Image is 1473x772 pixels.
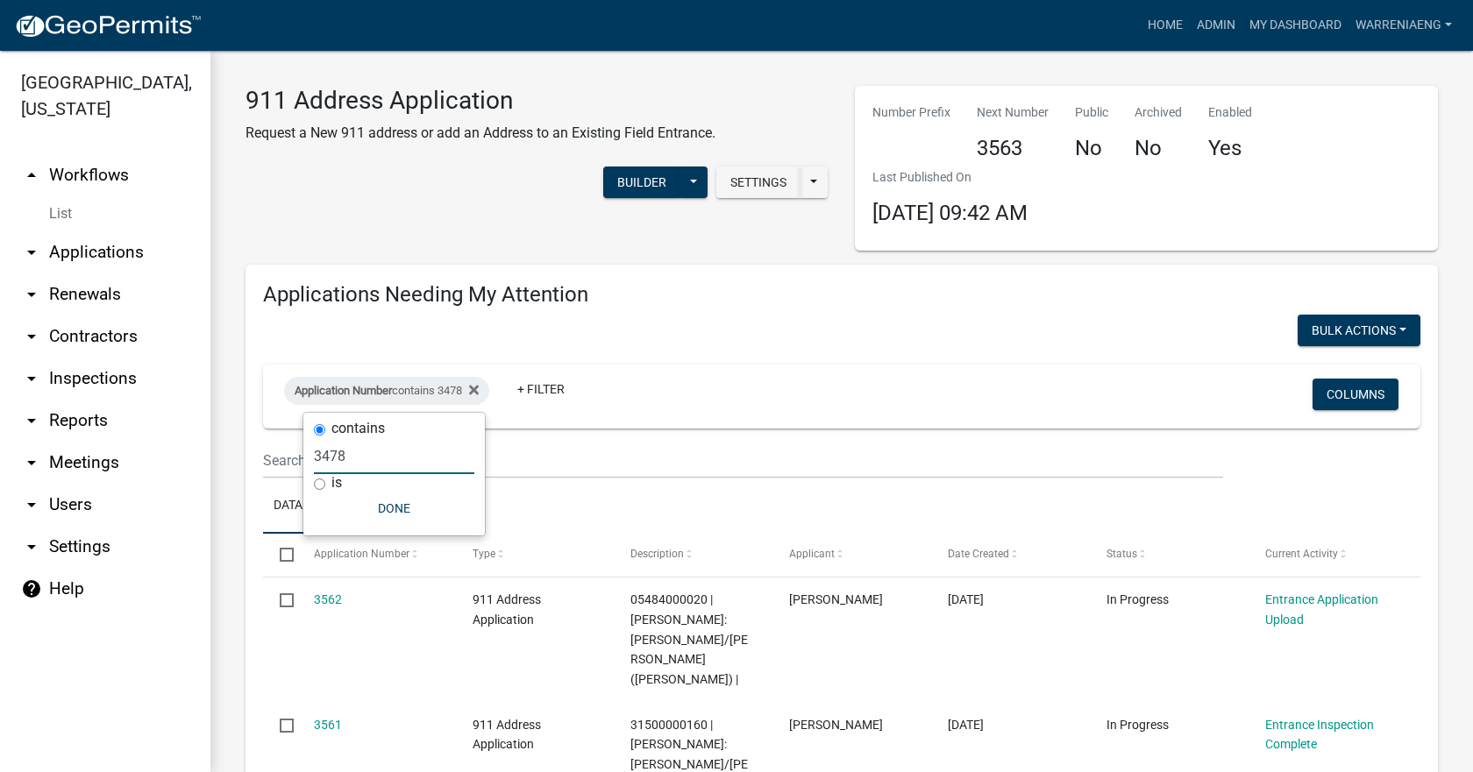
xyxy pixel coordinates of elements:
h4: 3563 [977,136,1049,161]
i: arrow_drop_down [21,368,42,389]
span: 05484000020 | Deedholder: WEBER, STEVEN L/PATRICIA D (Deed) | [630,592,748,686]
i: arrow_drop_down [21,326,42,347]
span: Current Activity [1265,548,1338,560]
p: Enabled [1208,103,1252,122]
datatable-header-cell: Type [455,534,614,576]
h4: Applications Needing My Attention [263,282,1420,308]
span: Type [473,548,495,560]
div: contains 3478 [284,377,489,405]
p: Number Prefix [872,103,950,122]
span: Application Number [314,548,409,560]
p: Archived [1135,103,1182,122]
h4: No [1135,136,1182,161]
i: arrow_drop_down [21,410,42,431]
a: 3561 [314,718,342,732]
a: 3562 [314,592,342,606]
span: Date Created [948,548,1009,560]
button: Done [314,492,474,524]
a: Home [1141,9,1190,42]
datatable-header-cell: Current Activity [1249,534,1407,576]
a: Data [263,478,313,535]
h3: 911 Address Application [245,86,715,116]
p: Last Published On [872,168,1028,187]
i: arrow_drop_down [21,494,42,515]
datatable-header-cell: Application Number [296,534,455,576]
datatable-header-cell: Applicant [772,534,931,576]
button: Columns [1313,379,1398,410]
span: 911 Address Application [473,718,541,752]
label: contains [331,421,385,436]
i: arrow_drop_down [21,452,42,473]
p: Public [1075,103,1108,122]
a: + Filter [503,373,579,405]
a: WarrenIAEng [1348,9,1459,42]
label: is [331,476,342,490]
datatable-header-cell: Date Created [931,534,1090,576]
span: In Progress [1107,718,1169,732]
a: Admin [1190,9,1242,42]
span: Application Number [295,384,392,397]
i: help [21,578,42,599]
i: arrow_drop_down [21,242,42,263]
span: 911 Address Application [473,592,541,627]
input: Search for applications [263,443,1223,478]
i: arrow_drop_up [21,165,42,186]
span: Becky Schultz [789,718,883,732]
button: Settings [716,166,801,198]
h4: No [1075,136,1108,161]
datatable-header-cell: Status [1090,534,1249,576]
button: Builder [603,166,680,198]
span: [DATE] 09:42 AM [872,201,1028,225]
a: Entrance Application Upload [1265,592,1378,627]
button: Bulk Actions [1298,315,1420,346]
span: 08/14/2025 [948,592,984,606]
p: Request a New 911 address or add an Address to an Existing Field Entrance. [245,123,715,144]
i: arrow_drop_down [21,536,42,557]
span: Becky Schultz [789,592,883,606]
span: In Progress [1107,592,1169,606]
p: Next Number [977,103,1049,122]
a: Entrance Inspection Complete [1265,718,1374,752]
a: My Dashboard [1242,9,1348,42]
span: 08/04/2025 [948,718,984,732]
span: Status [1107,548,1137,560]
i: arrow_drop_down [21,284,42,305]
datatable-header-cell: Select [263,534,296,576]
span: Description [630,548,684,560]
datatable-header-cell: Description [614,534,772,576]
span: Applicant [789,548,835,560]
h4: Yes [1208,136,1252,161]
